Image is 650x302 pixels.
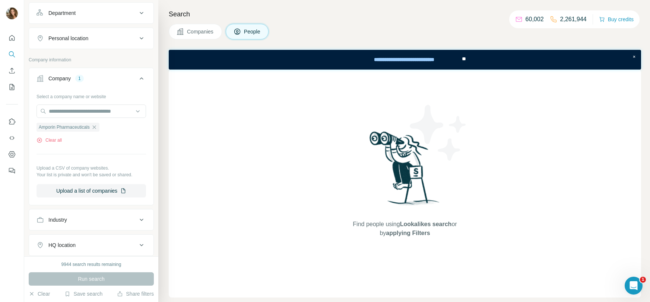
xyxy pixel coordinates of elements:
div: 9944 search results remaining [61,261,121,268]
img: Surfe Illustration - Stars [405,99,472,166]
button: Use Surfe on LinkedIn [6,115,18,128]
img: Surfe Illustration - Woman searching with binoculars [366,129,444,212]
button: HQ location [29,236,153,254]
button: Clear [29,290,50,298]
div: Company [48,75,71,82]
button: Search [6,48,18,61]
button: Personal location [29,29,153,47]
button: Quick start [6,31,18,45]
span: 1 [640,277,646,283]
button: Industry [29,211,153,229]
button: Upload a list of companies [37,184,146,197]
button: Use Surfe API [6,131,18,145]
div: HQ location [48,241,76,249]
button: Clear all [37,137,62,144]
div: Industry [48,216,67,224]
p: 2,261,944 [560,15,587,24]
span: Amporin Pharmaceuticals [39,124,90,131]
div: Personal location [48,35,88,42]
p: Upload a CSV of company websites. [37,165,146,171]
button: Buy credits [599,14,634,25]
h4: Search [169,9,641,19]
p: Your list is private and won't be saved or shared. [37,171,146,178]
button: My lists [6,80,18,94]
span: applying Filters [386,230,430,236]
div: Select a company name or website [37,90,146,100]
p: Company information [29,57,154,63]
span: Companies [187,28,214,35]
p: 60,002 [526,15,544,24]
img: Avatar [6,7,18,19]
button: Feedback [6,164,18,177]
div: 1 [75,75,84,82]
span: People [244,28,261,35]
button: Save search [64,290,102,298]
iframe: Banner [169,50,641,70]
iframe: Intercom live chat [625,277,643,295]
button: Enrich CSV [6,64,18,77]
span: Lookalikes search [400,221,452,227]
span: Find people using or by [345,220,464,238]
button: Department [29,4,153,22]
button: Dashboard [6,148,18,161]
div: Department [48,9,76,17]
button: Share filters [117,290,154,298]
button: Company1 [29,70,153,90]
